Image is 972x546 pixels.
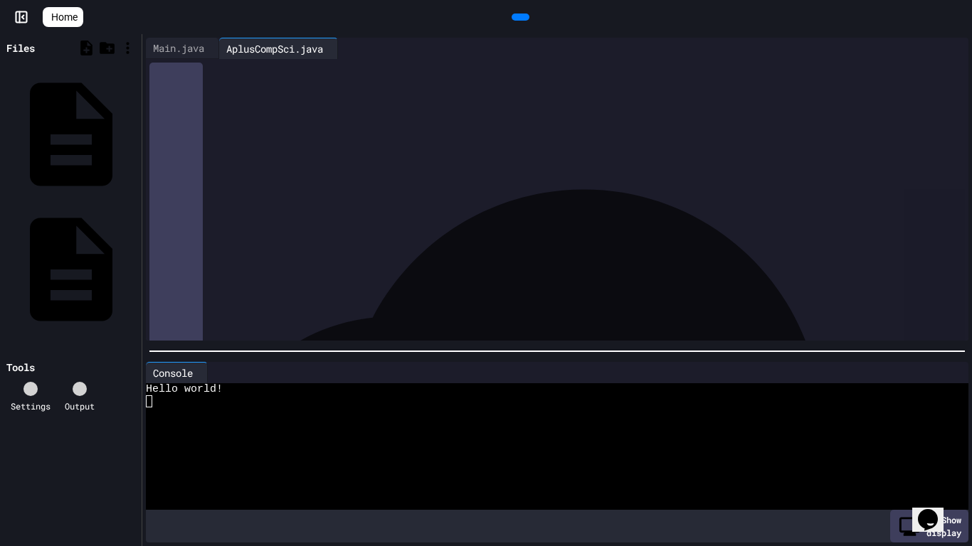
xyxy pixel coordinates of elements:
div: Files [6,41,35,55]
div: AplusCompSci.java [219,38,338,59]
div: Settings [11,400,51,412]
div: Tools [6,360,35,375]
span: Hello world! [146,383,223,395]
iframe: chat widget [912,489,958,532]
div: Console [146,365,200,380]
div: Show display [890,510,968,542]
div: AplusCompSci.java [219,41,330,56]
div: Console [146,362,208,383]
div: Main.java [146,41,211,55]
div: Main.java [146,38,219,59]
a: Home [43,7,83,27]
div: Output [65,400,95,412]
span: Home [51,10,78,24]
